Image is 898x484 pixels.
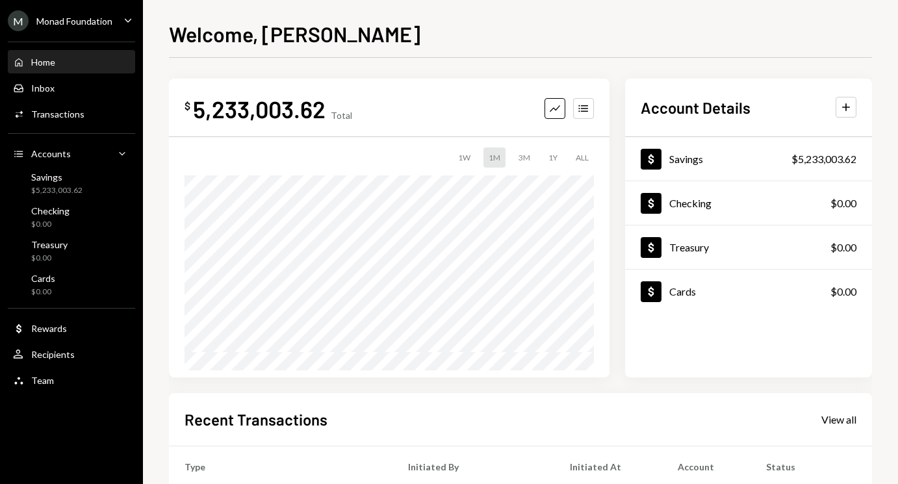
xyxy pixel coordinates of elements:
div: $0.00 [830,284,856,299]
div: $ [185,99,190,112]
div: 1W [453,147,476,168]
div: Accounts [31,148,71,159]
a: Inbox [8,76,135,99]
div: $5,233,003.62 [31,185,83,196]
h2: Account Details [641,97,750,118]
a: Checking$0.00 [625,181,872,225]
div: Total [331,110,352,121]
a: Treasury$0.00 [8,235,135,266]
div: Treasury [31,239,68,250]
div: Checking [669,197,712,209]
div: Cards [31,273,55,284]
a: Rewards [8,316,135,340]
div: 5,233,003.62 [193,94,326,123]
a: Checking$0.00 [8,201,135,233]
a: Treasury$0.00 [625,225,872,269]
div: $0.00 [31,287,55,298]
div: $0.00 [31,219,70,230]
h2: Recent Transactions [185,409,327,430]
div: Team [31,375,54,386]
a: Cards$0.00 [8,269,135,300]
div: M [8,10,29,31]
div: Inbox [31,83,55,94]
div: 3M [513,147,535,168]
div: ALL [571,147,594,168]
a: Accounts [8,142,135,165]
div: Recipients [31,349,75,360]
div: $5,233,003.62 [791,151,856,167]
div: Transactions [31,108,84,120]
div: Treasury [669,241,709,253]
div: $0.00 [830,196,856,211]
div: $0.00 [830,240,856,255]
a: Recipients [8,342,135,366]
a: Savings$5,233,003.62 [625,137,872,181]
a: Team [8,368,135,392]
div: Cards [669,285,696,298]
a: Home [8,50,135,73]
div: $0.00 [31,253,68,264]
div: Savings [31,172,83,183]
div: Monad Foundation [36,16,112,27]
a: View all [821,412,856,426]
div: Savings [669,153,703,165]
div: 1Y [543,147,563,168]
div: Home [31,57,55,68]
div: View all [821,413,856,426]
h1: Welcome, [PERSON_NAME] [169,21,420,47]
div: Rewards [31,323,67,334]
a: Savings$5,233,003.62 [8,168,135,199]
a: Transactions [8,102,135,125]
div: 1M [483,147,506,168]
div: Checking [31,205,70,216]
a: Cards$0.00 [625,270,872,313]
